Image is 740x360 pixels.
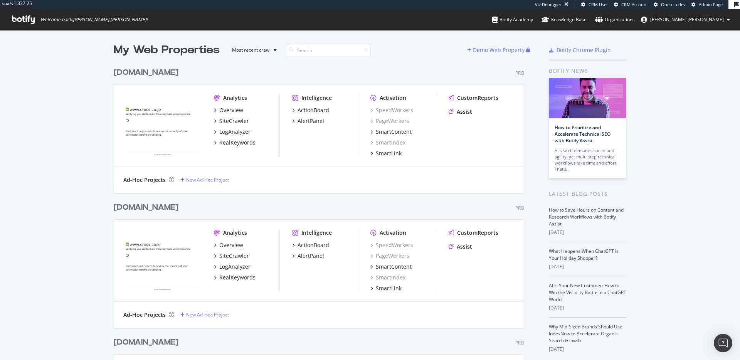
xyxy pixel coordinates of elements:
a: ActionBoard [292,106,329,114]
div: Most recent crawl [232,48,271,52]
div: Knowledge Base [542,16,587,24]
a: CRM User [581,2,608,8]
a: RealKeywords [214,139,256,146]
div: New Ad-Hoc Project [186,311,229,318]
div: RealKeywords [219,139,256,146]
div: LogAnalyzer [219,263,251,271]
div: Overview [219,241,243,249]
div: SiteCrawler [219,117,249,125]
a: PageWorkers [370,117,409,125]
div: Viz Debugger: [535,2,563,8]
a: RealKeywords [214,274,256,281]
a: New Ad-Hoc Project [180,311,229,318]
a: AlertPanel [292,252,324,260]
a: What Happens When ChatGPT Is Your Holiday Shopper? [549,248,619,261]
div: Demo Web Property [473,46,525,54]
div: Assist [457,108,472,116]
span: Admin Page [699,2,723,7]
div: [DOMAIN_NAME] [114,337,178,348]
div: Overview [219,106,243,114]
div: AlertPanel [298,117,324,125]
a: How to Save Hours on Content and Research Workflows with Botify Assist [549,207,624,227]
a: Organizations [595,9,635,30]
a: LogAnalyzer [214,263,251,271]
a: CustomReports [449,94,498,102]
a: AI Is Your New Customer: How to Win the Visibility Battle in a ChatGPT World [549,282,626,303]
div: ActionBoard [298,241,329,249]
a: Why Mid-Sized Brands Should Use IndexNow to Accelerate Organic Search Growth [549,323,622,344]
div: Activation [380,229,406,237]
a: Assist [449,243,472,251]
span: CRM Account [621,2,648,7]
div: Intelligence [301,94,332,102]
a: SmartLink [370,150,402,157]
a: Admin Page [691,2,723,8]
a: Open in dev [654,2,686,8]
a: SiteCrawler [214,252,249,260]
a: SmartContent [370,263,412,271]
div: Latest Blog Posts [549,190,626,198]
a: ActionBoard [292,241,329,249]
img: crocs.co.jp [123,94,202,156]
div: SmartContent [376,128,412,136]
div: CustomReports [457,229,498,237]
span: Open in dev [661,2,686,7]
a: [DOMAIN_NAME] [114,67,182,78]
div: SmartLink [376,284,402,292]
div: Open Intercom Messenger [714,334,732,352]
div: AlertPanel [298,252,324,260]
a: PageWorkers [370,252,409,260]
div: Analytics [223,94,247,102]
a: [DOMAIN_NAME] [114,337,182,348]
a: SmartIndex [370,274,405,281]
span: CRM User [589,2,608,7]
div: [DATE] [549,229,626,236]
a: Demo Web Property [467,47,526,53]
div: [DATE] [549,304,626,311]
a: AlertPanel [292,117,324,125]
a: CRM Account [614,2,648,8]
div: Ad-Hoc Projects [123,311,166,319]
span: Welcome back, [PERSON_NAME].[PERSON_NAME] ! [40,17,148,23]
div: [DATE] [549,346,626,353]
a: Assist [449,108,472,116]
div: Intelligence [301,229,332,237]
div: ActionBoard [298,106,329,114]
div: AI search demands speed and agility, yet multi-step technical workflows take time and effort. Tha... [555,148,620,172]
div: [DOMAIN_NAME] [114,202,178,213]
a: CustomReports [449,229,498,237]
span: joe.mcdonald [650,16,724,23]
div: Pro [515,70,524,76]
a: SmartIndex [370,139,405,146]
a: SmartLink [370,284,402,292]
a: Botify Academy [492,9,533,30]
button: Most recent crawl [226,44,280,56]
img: crocs.co.kr [123,229,202,291]
img: How to Prioritize and Accelerate Technical SEO with Botify Assist [549,78,626,118]
div: SmartLink [376,150,402,157]
div: Analytics [223,229,247,237]
a: LogAnalyzer [214,128,251,136]
a: Overview [214,106,243,114]
div: Botify Chrome Plugin [557,46,611,54]
a: [DOMAIN_NAME] [114,202,182,213]
a: How to Prioritize and Accelerate Technical SEO with Botify Assist [555,124,610,144]
a: Botify Chrome Plugin [549,46,611,54]
a: SpeedWorkers [370,241,413,249]
a: New Ad-Hoc Project [180,177,229,183]
a: SpeedWorkers [370,106,413,114]
input: Search [286,44,371,57]
div: Pro [515,340,524,346]
div: Activation [380,94,406,102]
div: Botify news [549,67,626,75]
div: New Ad-Hoc Project [186,177,229,183]
div: SmartContent [376,263,412,271]
a: Overview [214,241,243,249]
div: [DATE] [549,263,626,270]
div: My Web Properties [114,42,220,58]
